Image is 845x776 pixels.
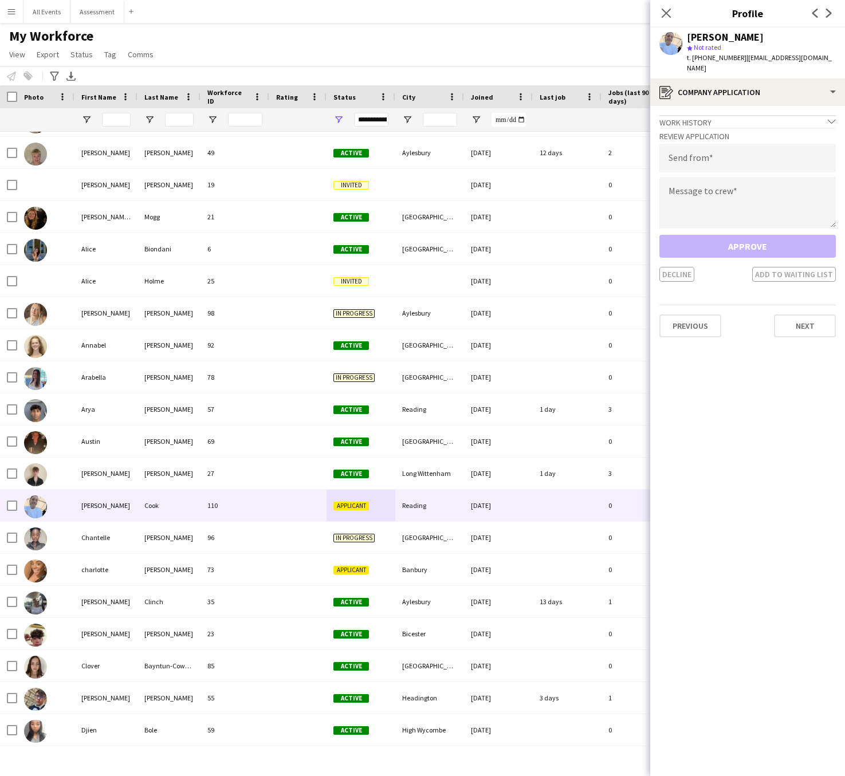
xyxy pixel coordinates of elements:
[24,207,47,230] img: Alexandra (Ali) Mogg
[201,714,269,746] div: 59
[201,522,269,553] div: 96
[201,682,269,714] div: 55
[201,586,269,617] div: 35
[464,522,533,553] div: [DATE]
[74,297,137,329] div: [PERSON_NAME]
[533,682,602,714] div: 3 days
[659,314,721,337] button: Previous
[102,113,131,127] input: First Name Filter Input
[128,49,154,60] span: Comms
[74,233,137,265] div: Alice
[137,522,201,553] div: [PERSON_NAME]
[24,527,47,550] img: Chantelle Davies
[123,47,158,62] a: Comms
[333,341,369,350] span: Active
[24,624,47,647] img: Christopher Carradine
[395,426,464,457] div: [GEOGRAPHIC_DATA]
[74,522,137,553] div: Chantelle
[137,169,201,200] div: [PERSON_NAME]
[464,361,533,393] div: [DATE]
[602,682,676,714] div: 1
[602,201,676,233] div: 0
[464,682,533,714] div: [DATE]
[533,586,602,617] div: 13 days
[395,361,464,393] div: [GEOGRAPHIC_DATA]
[201,201,269,233] div: 21
[333,115,344,125] button: Open Filter Menu
[464,650,533,682] div: [DATE]
[333,630,369,639] span: Active
[687,53,746,62] span: t. [PHONE_NUMBER]
[395,137,464,168] div: Aylesbury
[464,618,533,649] div: [DATE]
[694,43,721,52] span: Not rated
[602,361,676,393] div: 0
[74,554,137,585] div: charlotte
[464,393,533,425] div: [DATE]
[650,78,845,106] div: Company application
[395,297,464,329] div: Aylesbury
[207,88,249,105] span: Workforce ID
[24,335,47,358] img: Annabel Smith
[70,49,93,60] span: Status
[201,137,269,168] div: 49
[333,598,369,606] span: Active
[602,169,676,200] div: 0
[228,113,262,127] input: Workforce ID Filter Input
[395,490,464,521] div: Reading
[395,458,464,489] div: Long Wittenham
[602,586,676,617] div: 1
[81,93,116,101] span: First Name
[464,714,533,746] div: [DATE]
[650,6,845,21] h3: Profile
[144,93,178,101] span: Last Name
[137,586,201,617] div: Clinch
[464,426,533,457] div: [DATE]
[24,720,47,743] img: Djien Bole
[24,656,47,679] img: Clover Bayntun-Coward
[137,393,201,425] div: [PERSON_NAME]
[402,115,412,125] button: Open Filter Menu
[37,49,59,60] span: Export
[395,586,464,617] div: Aylesbury
[333,149,369,157] span: Active
[23,1,70,23] button: All Events
[137,458,201,489] div: [PERSON_NAME]
[201,297,269,329] div: 98
[137,650,201,682] div: Bayntun-Coward
[74,393,137,425] div: Arya
[602,490,676,521] div: 0
[333,566,369,574] span: Applicant
[333,309,375,318] span: In progress
[395,714,464,746] div: High Wycombe
[74,458,137,489] div: [PERSON_NAME]
[602,233,676,265] div: 0
[395,393,464,425] div: Reading
[137,297,201,329] div: [PERSON_NAME]
[276,93,298,101] span: Rating
[774,314,836,337] button: Next
[464,554,533,585] div: [DATE]
[540,93,565,101] span: Last job
[137,426,201,457] div: [PERSON_NAME]
[395,650,464,682] div: [GEOGRAPHIC_DATA]
[602,554,676,585] div: 0
[201,393,269,425] div: 57
[464,201,533,233] div: [DATE]
[333,277,369,286] span: Invited
[81,115,92,125] button: Open Filter Menu
[24,688,47,711] img: Daniel Varga
[144,115,155,125] button: Open Filter Menu
[464,169,533,200] div: [DATE]
[24,93,44,101] span: Photo
[201,361,269,393] div: 78
[137,233,201,265] div: Biondani
[333,181,369,190] span: Invited
[602,522,676,553] div: 0
[24,399,47,422] img: Arya Firake
[471,115,481,125] button: Open Filter Menu
[24,431,47,454] img: Austin Pyle
[333,405,369,414] span: Active
[201,458,269,489] div: 27
[24,560,47,582] img: charlotte cole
